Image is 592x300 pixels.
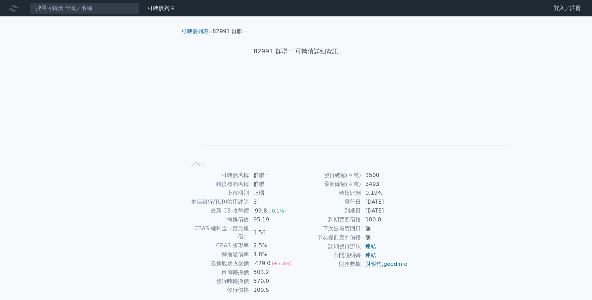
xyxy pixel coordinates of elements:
td: 到期賣回價格 [296,215,361,224]
td: 下次提前賣回價格 [296,233,361,242]
a: 可轉債列表 [181,28,209,35]
div: 99.8 [253,207,268,215]
a: 登入／註冊 [548,3,587,14]
td: 轉換價值 [184,215,249,224]
td: 最新 CB 收盤價 [184,206,249,215]
td: 發行日 [296,197,361,206]
td: 4.8% [249,250,296,259]
td: 3500 [361,171,408,180]
g: Chart [195,77,509,158]
td: 下次提前賣回日 [296,224,361,233]
div: 479.0 [253,259,272,268]
td: 轉換標的名稱 [184,180,249,189]
td: 3493 [361,180,408,189]
td: [DATE] [361,197,408,206]
span: (-0.1%) [268,208,286,214]
td: CBAS 折現率 [184,241,249,250]
td: 503.2 [249,268,296,277]
td: 100.0 [361,215,408,224]
td: 上市櫃別 [184,189,249,197]
td: 可轉債名稱 [184,171,249,180]
td: 轉換溢價率 [184,250,249,259]
a: goodinfo [383,261,407,267]
td: 轉換比例 [296,189,361,197]
a: 連結 [365,243,376,249]
td: 公開說明書 [296,251,361,260]
a: 連結 [365,252,376,258]
td: 1.56 [249,224,296,241]
input: 搜尋可轉債 代號／名稱 [30,2,139,14]
td: 目前轉換價 [184,268,249,277]
td: 最新股票收盤價 [184,259,249,268]
td: , [361,260,408,269]
td: 2.5% [249,241,296,250]
td: 上櫃 [249,189,296,197]
td: [DATE] [361,206,408,215]
span: (+3.0%) [272,261,292,266]
td: 擔保銀行/TCRI信用評等 [184,197,249,206]
a: 財報狗 [365,261,382,267]
td: CBAS 權利金（百元報價） [184,224,249,241]
td: 發行總額(百萬) [296,171,361,180]
td: 群聯一 [249,171,296,180]
td: 發行價格 [184,286,249,295]
h1: 82991 群聯一 可轉債詳細資訊 [176,46,416,56]
td: 無 [361,233,408,242]
td: 到期日 [296,206,361,215]
td: 財務數據 [296,260,361,269]
a: 可轉債列表 [147,5,175,11]
td: 群聯 [249,180,296,189]
td: 發行時轉換價 [184,277,249,286]
li: 82991 群聯一 [213,27,248,36]
td: 3 [249,197,296,206]
td: 最新餘額(百萬) [296,180,361,189]
td: 詳細發行辦法 [296,242,361,251]
td: 570.0 [249,277,296,286]
td: 100.5 [249,286,296,295]
td: 0.19% [361,189,408,197]
td: 無 [361,224,408,233]
li: › [181,27,211,36]
td: 95.19 [249,215,296,224]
